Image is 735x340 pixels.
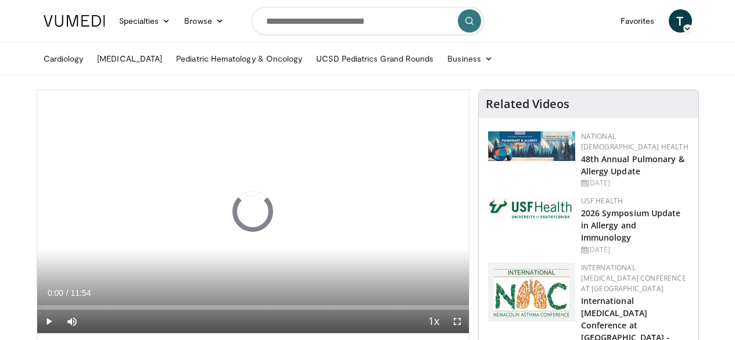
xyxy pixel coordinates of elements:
button: Mute [60,310,84,333]
a: Pediatric Hematology & Oncology [169,47,309,70]
span: 0:00 [48,288,63,298]
img: 6ba8804a-8538-4002-95e7-a8f8012d4a11.png.150x105_q85_autocrop_double_scale_upscale_version-0.2.jpg [488,196,575,221]
a: Specialties [112,9,178,33]
button: Play [37,310,60,333]
a: International [MEDICAL_DATA] Conference at [GEOGRAPHIC_DATA] [581,263,686,294]
img: 9485e4e4-7c5e-4f02-b036-ba13241ea18b.png.150x105_q85_autocrop_double_scale_upscale_version-0.2.png [488,263,575,321]
a: T [669,9,692,33]
h4: Related Videos [486,97,569,111]
button: Playback Rate [422,310,446,333]
span: 11:54 [70,288,91,298]
a: Cardiology [37,47,91,70]
video-js: Video Player [37,90,469,334]
a: Browse [177,9,231,33]
a: [MEDICAL_DATA] [90,47,169,70]
img: VuMedi Logo [44,15,105,27]
img: b90f5d12-84c1-472e-b843-5cad6c7ef911.jpg.150x105_q85_autocrop_double_scale_upscale_version-0.2.jpg [488,131,575,161]
div: [DATE] [581,178,689,188]
a: 48th Annual Pulmonary & Allergy Update [581,153,684,177]
button: Fullscreen [446,310,469,333]
div: [DATE] [581,245,689,255]
a: 2026 Symposium Update in Allergy and Immunology [581,207,681,243]
span: / [66,288,69,298]
a: Business [440,47,500,70]
a: Favorites [614,9,662,33]
a: USF Health [581,196,623,206]
input: Search topics, interventions [252,7,484,35]
a: UCSD Pediatrics Grand Rounds [309,47,440,70]
div: Progress Bar [37,305,469,310]
a: National [DEMOGRAPHIC_DATA] Health [581,131,689,152]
